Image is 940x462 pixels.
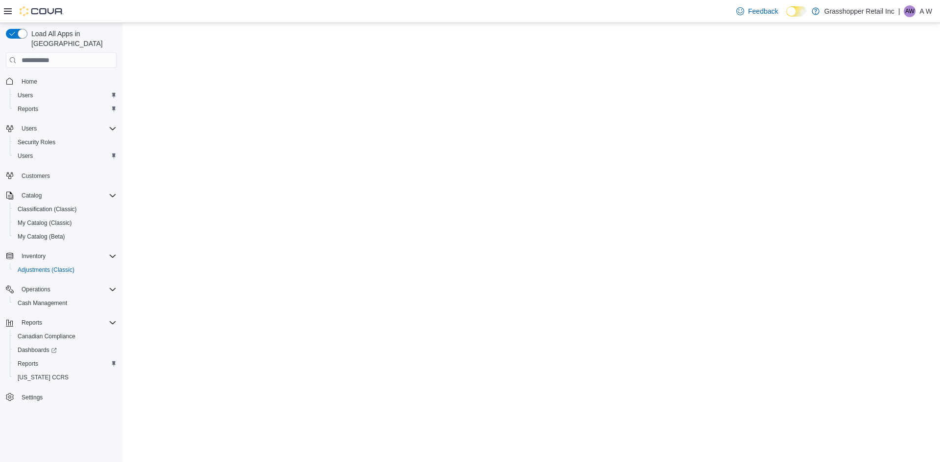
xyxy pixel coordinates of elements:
[10,102,120,116] button: Reports
[919,5,932,17] p: A W
[18,170,54,182] a: Customers
[14,203,81,215] a: Classification (Classic)
[2,249,120,263] button: Inventory
[27,29,117,48] span: Load All Apps in [GEOGRAPHIC_DATA]
[14,358,42,370] a: Reports
[18,360,38,368] span: Reports
[14,217,117,229] span: My Catalog (Classic)
[18,219,72,227] span: My Catalog (Classic)
[22,394,43,401] span: Settings
[2,189,120,202] button: Catalog
[786,6,807,17] input: Dark Mode
[14,150,37,162] a: Users
[18,233,65,241] span: My Catalog (Beta)
[18,317,117,329] span: Reports
[18,391,117,403] span: Settings
[18,170,117,182] span: Customers
[10,371,120,384] button: [US_STATE] CCRS
[18,299,67,307] span: Cash Management
[18,91,33,99] span: Users
[14,372,117,383] span: Washington CCRS
[18,250,49,262] button: Inventory
[14,297,71,309] a: Cash Management
[2,74,120,88] button: Home
[14,203,117,215] span: Classification (Classic)
[18,284,54,295] button: Operations
[14,231,69,242] a: My Catalog (Beta)
[14,297,117,309] span: Cash Management
[905,5,915,17] span: AW
[10,357,120,371] button: Reports
[14,344,61,356] a: Dashboards
[10,330,120,343] button: Canadian Compliance
[14,136,59,148] a: Security Roles
[2,390,120,404] button: Settings
[18,346,57,354] span: Dashboards
[18,123,117,134] span: Users
[898,5,900,17] p: |
[22,78,37,86] span: Home
[14,264,117,276] span: Adjustments (Classic)
[6,70,117,430] nav: Complex example
[824,5,894,17] p: Grasshopper Retail Inc
[18,284,117,295] span: Operations
[22,252,46,260] span: Inventory
[10,263,120,277] button: Adjustments (Classic)
[732,1,782,21] a: Feedback
[14,89,37,101] a: Users
[14,330,79,342] a: Canadian Compliance
[10,230,120,243] button: My Catalog (Beta)
[18,190,46,201] button: Catalog
[10,88,120,102] button: Users
[14,330,117,342] span: Canadian Compliance
[10,216,120,230] button: My Catalog (Classic)
[22,192,42,199] span: Catalog
[18,266,74,274] span: Adjustments (Classic)
[18,392,47,403] a: Settings
[18,374,69,381] span: [US_STATE] CCRS
[2,316,120,330] button: Reports
[18,190,117,201] span: Catalog
[22,286,50,293] span: Operations
[14,344,117,356] span: Dashboards
[14,358,117,370] span: Reports
[10,202,120,216] button: Classification (Classic)
[14,103,117,115] span: Reports
[18,76,41,88] a: Home
[18,138,55,146] span: Security Roles
[10,135,120,149] button: Security Roles
[18,152,33,160] span: Users
[14,136,117,148] span: Security Roles
[22,125,37,132] span: Users
[18,317,46,329] button: Reports
[10,149,120,163] button: Users
[18,205,77,213] span: Classification (Classic)
[2,122,120,135] button: Users
[18,75,117,87] span: Home
[18,105,38,113] span: Reports
[18,250,117,262] span: Inventory
[14,150,117,162] span: Users
[20,6,64,16] img: Cova
[10,343,120,357] a: Dashboards
[14,217,76,229] a: My Catalog (Classic)
[14,103,42,115] a: Reports
[14,372,72,383] a: [US_STATE] CCRS
[748,6,778,16] span: Feedback
[14,231,117,242] span: My Catalog (Beta)
[22,319,42,327] span: Reports
[2,283,120,296] button: Operations
[18,332,75,340] span: Canadian Compliance
[22,172,50,180] span: Customers
[2,169,120,183] button: Customers
[10,296,120,310] button: Cash Management
[14,89,117,101] span: Users
[18,123,41,134] button: Users
[14,264,78,276] a: Adjustments (Classic)
[904,5,916,17] div: A W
